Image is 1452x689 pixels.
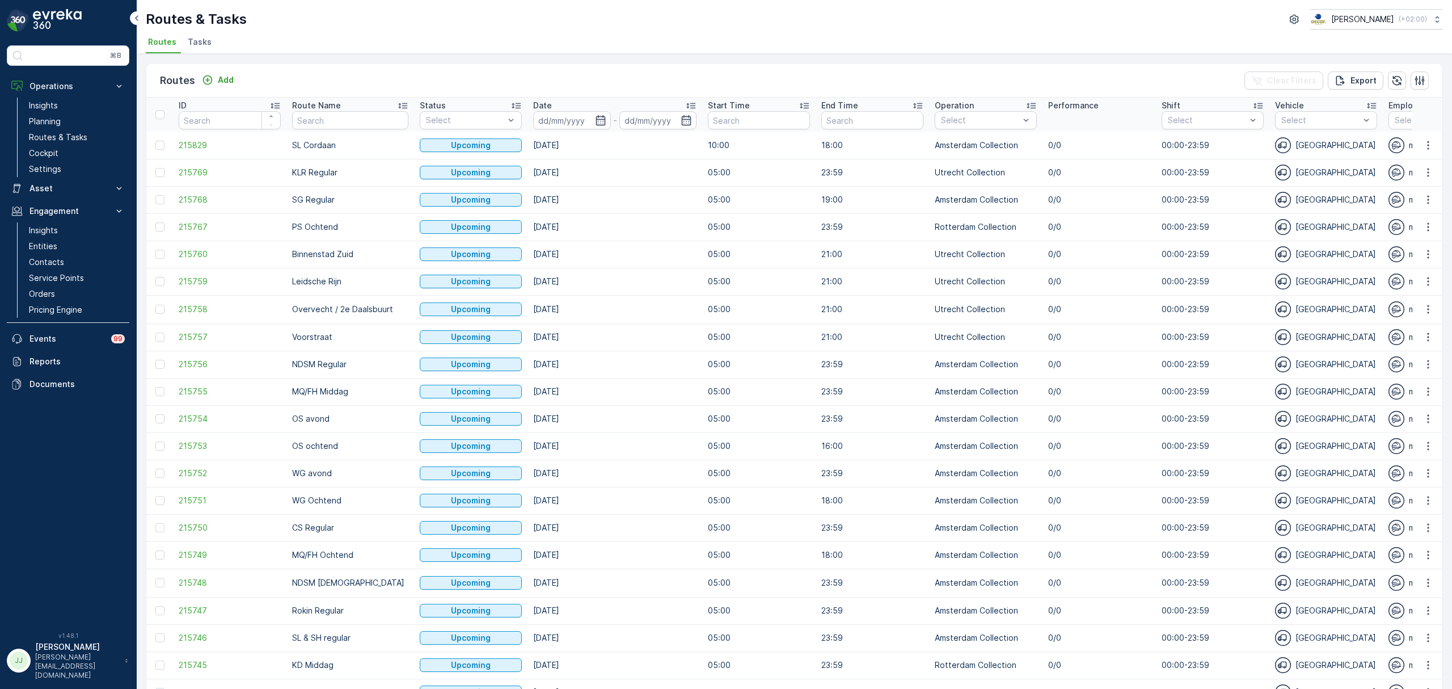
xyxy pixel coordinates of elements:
td: [DATE] [527,597,702,624]
td: 23:59 [816,514,929,541]
td: [DATE] [527,460,702,487]
a: 215749 [179,549,281,561]
img: svg%3e [1275,384,1291,400]
div: Toggle Row Selected [155,387,164,396]
button: Export [1328,72,1383,90]
img: svg%3e [1388,246,1404,262]
p: Upcoming [451,495,491,506]
td: 10:00 [702,132,816,159]
td: [DATE] [527,378,702,405]
a: 215760 [179,249,281,260]
img: svg%3e [1275,274,1291,289]
td: KLR Regular [286,159,414,186]
td: 0/0 [1042,432,1156,460]
img: svg%3e [1275,329,1291,345]
td: 05:00 [702,241,816,268]
td: 23:59 [816,159,929,186]
td: 21:00 [816,268,929,295]
p: Insights [29,100,58,111]
td: Utrecht Collection [929,241,1042,268]
td: 23:59 [816,351,929,378]
a: 215752 [179,468,281,479]
td: 00:00-23:59 [1156,159,1269,186]
div: Toggle Row Selected [155,305,164,314]
td: 21:00 [816,295,929,324]
p: Pricing Engine [29,304,82,316]
a: Cockpit [24,145,129,161]
td: MQ/FH Ochtend [286,541,414,569]
td: Amsterdam Collection [929,405,1042,432]
td: SL Cordaan [286,132,414,159]
td: 0/0 [1042,624,1156,652]
a: Entities [24,238,129,254]
a: Insights [24,222,129,238]
p: Export [1350,75,1377,86]
td: 21:00 [816,241,929,268]
td: 05:00 [702,268,816,295]
p: [PERSON_NAME] [35,641,119,653]
p: Reports [29,356,125,367]
td: 05:00 [702,569,816,597]
a: 215746 [179,632,281,644]
div: Toggle Row Selected [155,333,164,342]
td: 23:59 [816,405,929,432]
td: [DATE] [527,132,702,159]
p: Operations [29,81,107,92]
p: Clear Filters [1267,75,1316,86]
img: svg%3e [1388,575,1404,591]
div: Toggle Row Selected [155,195,164,204]
div: Toggle Row Selected [155,250,164,259]
img: basis-logo_rgb2x.png [1310,13,1327,26]
td: 00:00-23:59 [1156,241,1269,268]
span: 215767 [179,221,281,233]
p: Upcoming [451,632,491,644]
img: svg%3e [1275,575,1291,591]
p: Planning [29,116,61,127]
a: 215748 [179,577,281,589]
img: svg%3e [1275,411,1291,427]
a: 215747 [179,605,281,616]
span: 215758 [179,304,281,315]
p: Asset [29,183,107,194]
td: 05:00 [702,405,816,432]
img: svg%3e [1388,137,1404,153]
span: 215829 [179,140,281,151]
td: Leidsche Rijn [286,268,414,295]
img: svg%3e [1388,165,1404,180]
td: 05:00 [702,186,816,213]
td: WG Ochtend [286,487,414,514]
td: 0/0 [1042,378,1156,405]
td: 00:00-23:59 [1156,541,1269,569]
td: Amsterdam Collection [929,460,1042,487]
a: 215769 [179,167,281,178]
td: 00:00-23:59 [1156,487,1269,514]
span: 215753 [179,440,281,452]
div: Toggle Row Selected [155,523,164,532]
img: logo [7,9,29,32]
td: 00:00-23:59 [1156,432,1269,460]
td: [DATE] [527,569,702,597]
p: Documents [29,379,125,390]
a: 215768 [179,194,281,205]
div: Toggle Row Selected [155,222,164,232]
p: Upcoming [451,359,491,370]
div: Toggle Row Selected [155,277,164,286]
button: JJ[PERSON_NAME][PERSON_NAME][EMAIL_ADDRESS][DOMAIN_NAME] [7,641,129,680]
span: 215756 [179,359,281,370]
a: Insights [24,98,129,114]
td: Amsterdam Collection [929,514,1042,541]
td: [DATE] [527,241,702,268]
div: Toggle Row Selected [155,414,164,423]
td: 05:00 [702,514,816,541]
img: svg%3e [1388,630,1404,646]
div: Toggle Row Selected [155,360,164,369]
td: Amsterdam Collection [929,624,1042,652]
p: Upcoming [451,549,491,561]
td: [DATE] [527,541,702,569]
img: svg%3e [1275,603,1291,619]
span: 215755 [179,386,281,397]
td: [DATE] [527,514,702,541]
input: Search [708,111,810,129]
td: 00:00-23:59 [1156,514,1269,541]
td: OS ochtend [286,432,414,460]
